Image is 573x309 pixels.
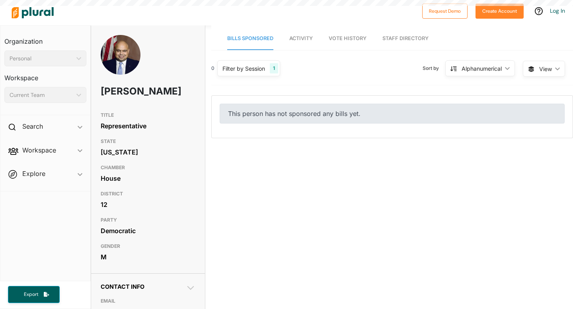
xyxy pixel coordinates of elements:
a: Log In [550,7,565,14]
span: Sort by [423,65,445,72]
h3: TITLE [101,110,195,120]
h3: STATE [101,137,195,146]
h3: Organization [4,30,86,47]
span: Activity [289,35,313,41]
span: View [539,65,552,73]
div: 0 [211,65,214,72]
div: This person has not sponsored any bills yet. [220,104,565,124]
a: Create Account [476,6,524,15]
span: Vote History [329,35,366,41]
h3: GENDER [101,241,195,251]
div: Alphanumerical [462,64,502,73]
a: Vote History [329,27,366,50]
div: M [101,251,195,263]
span: Contact Info [101,283,144,290]
button: Export [8,286,60,303]
div: [US_STATE] [101,146,195,158]
h3: CHAMBER [101,163,195,172]
div: Personal [10,54,73,63]
a: Bills Sponsored [227,27,273,50]
div: House [101,172,195,184]
div: Representative [101,120,195,132]
div: Democratic [101,225,195,237]
a: Staff Directory [382,27,429,50]
a: Request Demo [422,6,468,15]
h3: PARTY [101,215,195,225]
h3: DISTRICT [101,189,195,199]
h1: [PERSON_NAME] [101,79,158,103]
button: Request Demo [422,4,468,19]
div: 12 [101,199,195,211]
h3: EMAIL [101,296,195,306]
img: Headshot of Jose Batista [101,35,140,85]
div: Filter by Session [222,64,265,73]
button: Create Account [476,4,524,19]
span: Bills Sponsored [227,35,273,41]
div: Current Team [10,91,73,99]
a: Activity [289,27,313,50]
h2: Search [22,122,43,131]
h3: Workspace [4,66,86,84]
div: 1 [270,63,278,73]
span: Export [18,291,44,298]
